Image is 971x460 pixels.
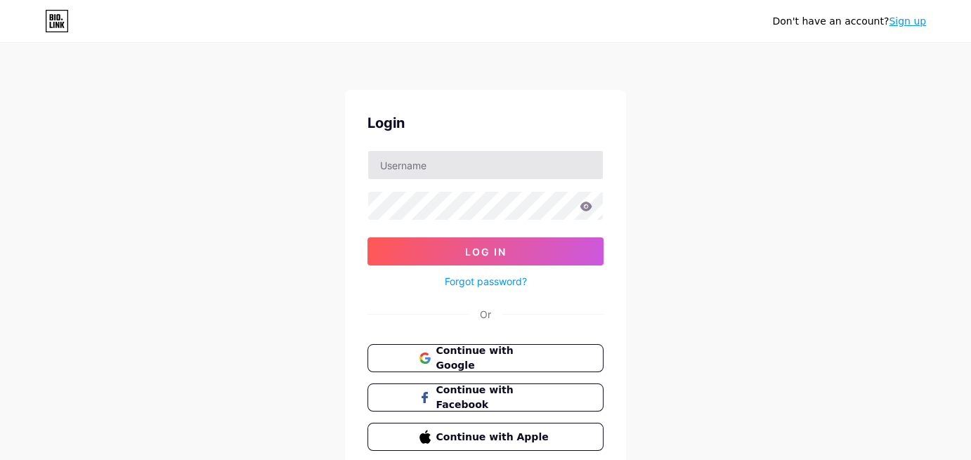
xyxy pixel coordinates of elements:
span: Continue with Apple [436,430,552,445]
span: Continue with Google [436,343,552,373]
a: Sign up [889,15,926,27]
button: Continue with Apple [367,423,604,451]
span: Log In [465,246,507,258]
div: Login [367,112,604,133]
a: Forgot password? [445,274,527,289]
button: Continue with Google [367,344,604,372]
button: Log In [367,237,604,265]
input: Username [368,151,603,179]
span: Continue with Facebook [436,383,552,412]
div: Don't have an account? [772,14,926,29]
button: Continue with Facebook [367,383,604,412]
div: Or [480,307,491,322]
